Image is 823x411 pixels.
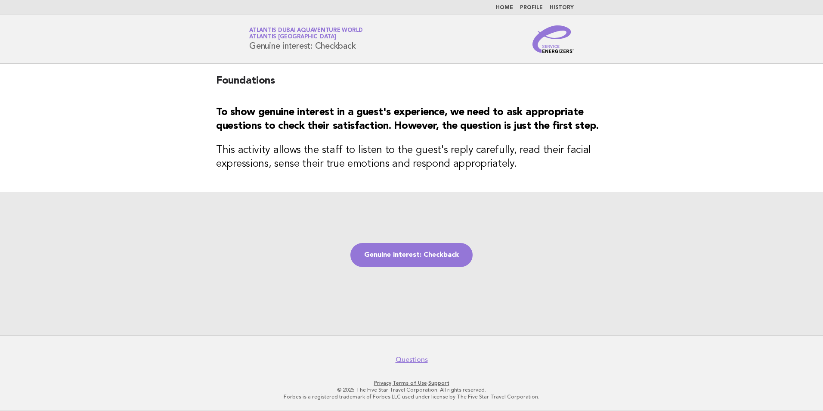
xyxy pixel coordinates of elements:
[520,5,543,10] a: Profile
[396,355,428,364] a: Questions
[216,143,607,171] h3: This activity allows the staff to listen to the guest's reply carefully, read their facial expres...
[216,107,599,131] strong: To show genuine interest in a guest's experience, we need to ask appropriate questions to check t...
[550,5,574,10] a: History
[148,386,675,393] p: © 2025 The Five Star Travel Corporation. All rights reserved.
[374,380,391,386] a: Privacy
[216,74,607,95] h2: Foundations
[148,393,675,400] p: Forbes is a registered trademark of Forbes LLC used under license by The Five Star Travel Corpora...
[249,28,363,40] a: Atlantis Dubai Aquaventure WorldAtlantis [GEOGRAPHIC_DATA]
[532,25,574,53] img: Service Energizers
[249,34,336,40] span: Atlantis [GEOGRAPHIC_DATA]
[393,380,427,386] a: Terms of Use
[496,5,513,10] a: Home
[249,28,363,50] h1: Genuine interest: Checkback
[428,380,449,386] a: Support
[148,380,675,386] p: · ·
[350,243,473,267] a: Genuine interest: Checkback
